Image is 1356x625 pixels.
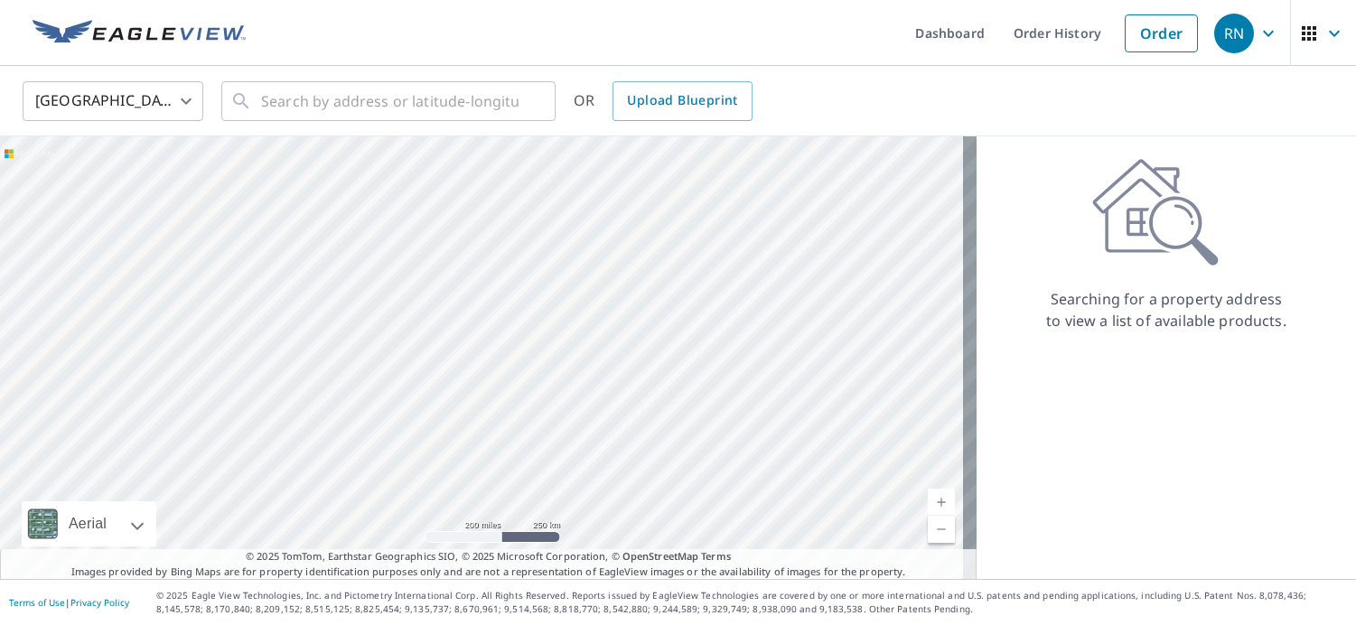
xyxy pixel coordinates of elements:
[246,549,731,564] span: © 2025 TomTom, Earthstar Geographics SIO, © 2025 Microsoft Corporation, ©
[261,76,519,126] input: Search by address or latitude-longitude
[622,549,698,563] a: OpenStreetMap
[9,597,129,608] p: |
[928,489,955,516] a: Current Level 5, Zoom In
[23,76,203,126] div: [GEOGRAPHIC_DATA]
[9,596,65,609] a: Terms of Use
[1045,288,1287,331] p: Searching for a property address to view a list of available products.
[613,81,752,121] a: Upload Blueprint
[70,596,129,609] a: Privacy Policy
[33,20,246,47] img: EV Logo
[22,501,156,546] div: Aerial
[1125,14,1198,52] a: Order
[627,89,737,112] span: Upload Blueprint
[156,589,1347,616] p: © 2025 Eagle View Technologies, Inc. and Pictometry International Corp. All Rights Reserved. Repo...
[1214,14,1254,53] div: RN
[928,516,955,543] a: Current Level 5, Zoom Out
[701,549,731,563] a: Terms
[574,81,753,121] div: OR
[63,501,112,546] div: Aerial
